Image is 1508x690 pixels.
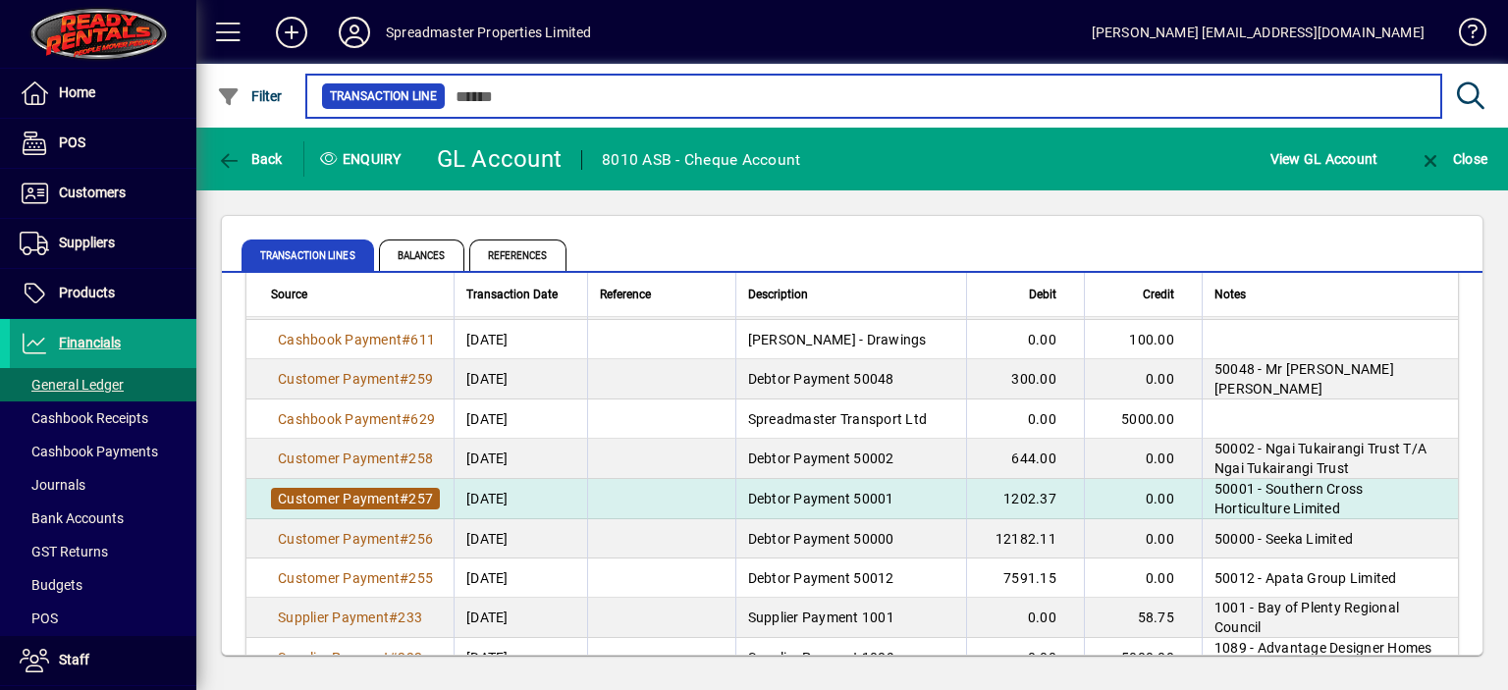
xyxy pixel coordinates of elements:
[278,371,400,387] span: Customer Payment
[271,567,440,589] a: Customer Payment#255
[59,84,95,100] span: Home
[466,648,509,667] span: [DATE]
[1444,4,1483,68] a: Knowledge Base
[398,650,422,665] span: 232
[271,647,429,668] a: Supplier Payment#232
[323,15,386,50] button: Profile
[1214,640,1432,675] span: 1089 - Advantage Designer Homes Ltd
[1419,151,1487,167] span: Close
[10,435,196,468] a: Cashbook Payments
[402,332,410,347] span: #
[466,284,558,305] span: Transaction Date
[278,451,400,466] span: Customer Payment
[966,598,1084,638] td: 0.00
[1214,441,1427,476] span: 50002 - Ngai Tukairangi Trust T/A Ngai Tukairangi Trust
[389,610,398,625] span: #
[271,284,307,305] span: Source
[1214,361,1394,397] span: 50048 - Mr [PERSON_NAME] [PERSON_NAME]
[271,368,440,390] a: Customer Payment#259
[466,330,509,349] span: [DATE]
[408,371,433,387] span: 259
[59,235,115,250] span: Suppliers
[466,608,509,627] span: [DATE]
[217,88,283,104] span: Filter
[278,610,389,625] span: Supplier Payment
[966,320,1084,359] td: 0.00
[1084,399,1202,439] td: 5000.00
[1214,284,1246,305] span: Notes
[10,269,196,318] a: Products
[966,558,1084,598] td: 7591.15
[59,335,121,350] span: Financials
[1214,481,1364,516] span: 50001 - Southern Cross Horticulture Limited
[966,359,1084,399] td: 300.00
[748,332,927,347] span: [PERSON_NAME] - Drawings
[1084,638,1202,678] td: 5000.00
[20,444,158,459] span: Cashbook Payments
[410,332,435,347] span: 611
[271,607,429,628] a: Supplier Payment#233
[278,411,402,427] span: Cashbook Payment
[278,332,402,347] span: Cashbook Payment
[408,570,433,586] span: 255
[600,284,651,305] span: Reference
[1266,141,1383,177] button: View GL Account
[398,610,422,625] span: 233
[400,371,408,387] span: #
[1097,284,1192,305] div: Credit
[379,239,464,271] span: Balances
[1084,439,1202,479] td: 0.00
[966,439,1084,479] td: 644.00
[748,284,954,305] div: Description
[10,219,196,268] a: Suppliers
[278,570,400,586] span: Customer Payment
[966,638,1084,678] td: 0.00
[1092,17,1425,48] div: [PERSON_NAME] [EMAIL_ADDRESS][DOMAIN_NAME]
[402,411,410,427] span: #
[271,448,440,469] a: Customer Payment#258
[408,491,433,506] span: 257
[966,399,1084,439] td: 0.00
[10,119,196,168] a: POS
[466,369,509,389] span: [DATE]
[20,577,82,593] span: Budgets
[278,650,389,665] span: Supplier Payment
[304,143,422,175] div: Enquiry
[10,169,196,218] a: Customers
[1084,598,1202,638] td: 58.75
[437,143,563,175] div: GL Account
[410,411,435,427] span: 629
[10,535,196,568] a: GST Returns
[966,479,1084,519] td: 1202.37
[1214,531,1353,547] span: 50000 - Seeka Limited
[10,636,196,685] a: Staff
[330,86,437,106] span: Transaction Line
[10,502,196,535] a: Bank Accounts
[466,489,509,508] span: [DATE]
[10,69,196,118] a: Home
[20,477,85,493] span: Journals
[748,531,894,547] span: Debtor Payment 50000
[748,610,894,625] span: Supplier Payment 1001
[408,451,433,466] span: 258
[1214,284,1433,305] div: Notes
[20,610,58,626] span: POS
[271,329,442,350] a: Cashbook Payment#611
[1084,320,1202,359] td: 100.00
[271,408,442,430] a: Cashbook Payment#629
[1029,284,1056,305] span: Debit
[966,519,1084,558] td: 12182.11
[10,568,196,602] a: Budgets
[1084,479,1202,519] td: 0.00
[386,17,591,48] div: Spreadmaster Properties Limited
[10,602,196,635] a: POS
[748,650,894,665] span: Supplier Payment 1089
[466,449,509,468] span: [DATE]
[602,144,800,176] div: 8010 ASB - Cheque Account
[1084,558,1202,598] td: 0.00
[1214,570,1397,586] span: 50012 - Apata Group Limited
[271,488,440,509] a: Customer Payment#257
[260,15,323,50] button: Add
[748,570,894,586] span: Debtor Payment 50012
[59,134,85,150] span: POS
